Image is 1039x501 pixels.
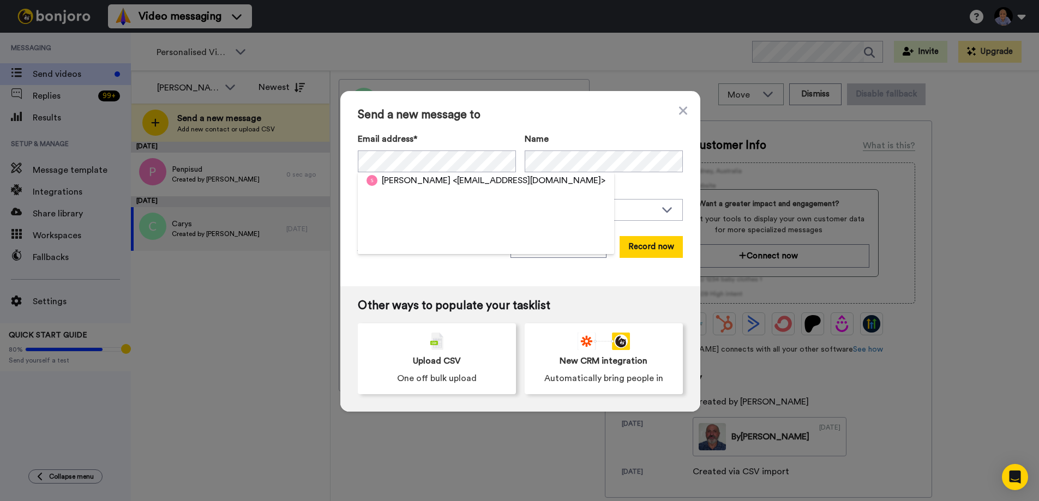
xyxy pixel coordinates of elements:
[1002,464,1028,490] div: Open Intercom Messenger
[382,174,451,187] span: [PERSON_NAME]
[367,175,377,186] img: s.png
[358,108,683,122] span: Send a new message to
[544,372,663,385] span: Automatically bring people in
[578,333,630,350] div: animation
[560,354,647,367] span: New CRM integration
[413,354,461,367] span: Upload CSV
[525,132,549,146] span: Name
[397,372,477,385] span: One off bulk upload
[453,174,605,187] span: <[EMAIL_ADDRESS][DOMAIN_NAME]>
[620,236,683,258] button: Record now
[358,132,516,146] label: Email address*
[430,333,443,350] img: csv-grey.png
[358,299,683,312] span: Other ways to populate your tasklist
